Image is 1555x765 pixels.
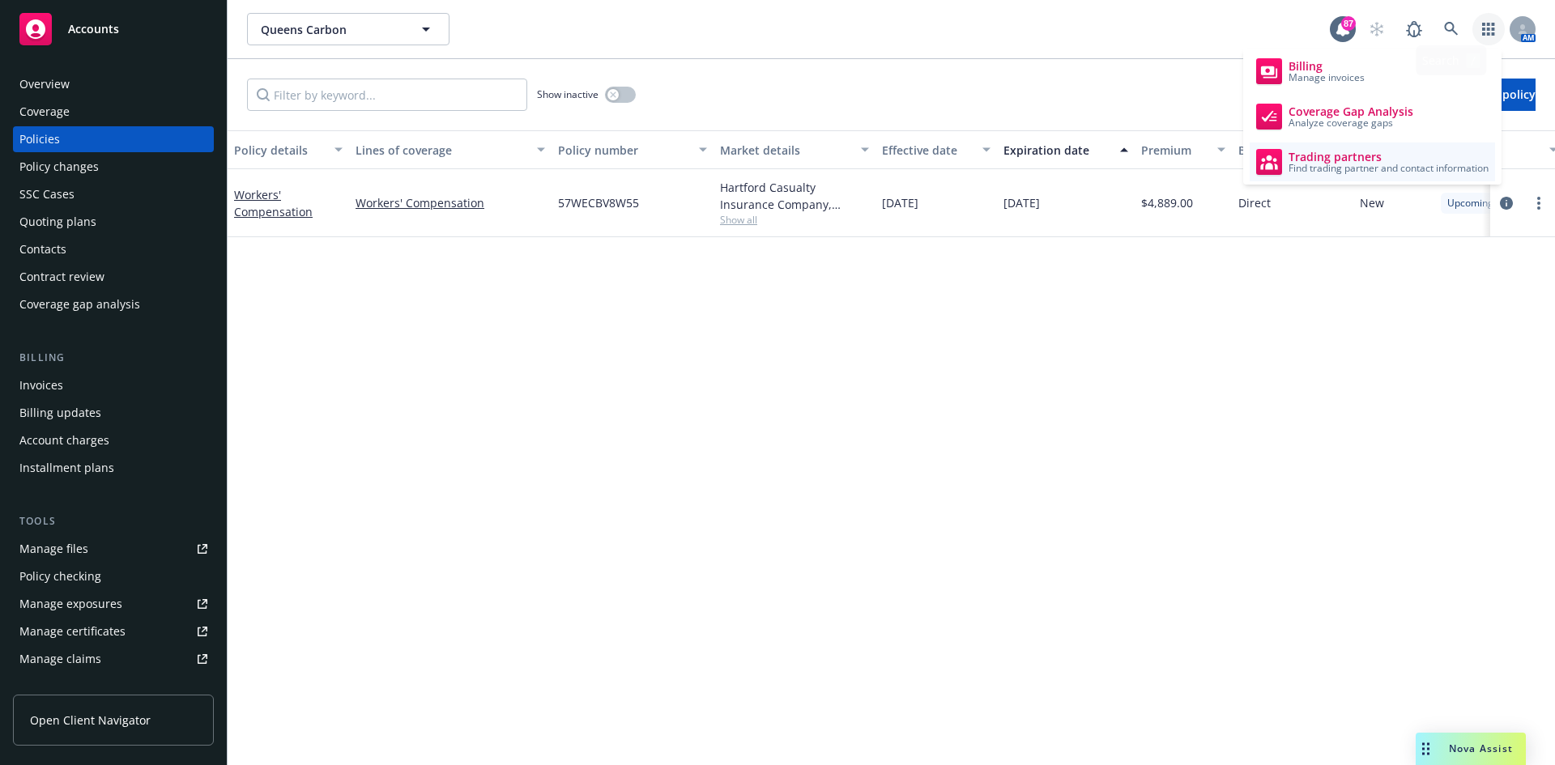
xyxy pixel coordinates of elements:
[558,194,639,211] span: 57WECBV8W55
[1416,733,1436,765] div: Drag to move
[19,536,88,562] div: Manage files
[19,291,140,317] div: Coverage gap analysis
[349,130,552,169] button: Lines of coverage
[1289,105,1413,118] span: Coverage Gap Analysis
[1250,52,1495,91] a: Billing
[882,194,918,211] span: [DATE]
[1361,13,1393,45] a: Start snowing
[1360,194,1384,211] span: New
[997,130,1135,169] button: Expiration date
[13,455,214,481] a: Installment plans
[1289,164,1489,173] span: Find trading partner and contact information
[13,536,214,562] a: Manage files
[714,130,875,169] button: Market details
[1238,194,1271,211] span: Direct
[1472,13,1505,45] a: Switch app
[13,126,214,152] a: Policies
[1435,13,1468,45] a: Search
[19,618,126,644] div: Manage certificates
[1289,73,1365,83] span: Manage invoices
[13,291,214,317] a: Coverage gap analysis
[1003,194,1040,211] span: [DATE]
[19,674,96,699] div: Manage BORs
[1135,130,1232,169] button: Premium
[720,179,869,213] div: Hartford Casualty Insurance Company, Hartford Insurance Group
[13,513,214,529] div: Tools
[19,126,60,152] div: Policies
[13,6,214,52] a: Accounts
[13,646,214,672] a: Manage claims
[1289,60,1365,73] span: Billing
[13,372,214,398] a: Invoices
[720,142,851,159] div: Market details
[19,99,70,125] div: Coverage
[228,130,349,169] button: Policy details
[261,21,401,38] span: Queens Carbon
[875,130,997,169] button: Effective date
[1141,142,1208,159] div: Premium
[1289,151,1489,164] span: Trading partners
[19,236,66,262] div: Contacts
[19,427,109,453] div: Account charges
[1141,194,1193,211] span: $4,889.00
[234,187,313,219] a: Workers' Compensation
[1238,142,1329,159] div: Billing method
[1003,142,1110,159] div: Expiration date
[558,142,689,159] div: Policy number
[13,400,214,426] a: Billing updates
[19,563,101,589] div: Policy checking
[1416,733,1526,765] button: Nova Assist
[19,372,63,398] div: Invoices
[1250,97,1495,136] a: Coverage Gap Analysis
[13,154,214,180] a: Policy changes
[19,264,104,290] div: Contract review
[13,591,214,617] a: Manage exposures
[13,71,214,97] a: Overview
[247,79,527,111] input: Filter by keyword...
[19,400,101,426] div: Billing updates
[13,209,214,235] a: Quoting plans
[19,591,122,617] div: Manage exposures
[1232,130,1353,169] button: Billing method
[1529,193,1549,213] a: more
[234,142,325,159] div: Policy details
[19,71,70,97] div: Overview
[19,209,96,235] div: Quoting plans
[13,350,214,366] div: Billing
[13,236,214,262] a: Contacts
[1250,142,1495,181] a: Trading partners
[19,646,101,672] div: Manage claims
[19,455,114,481] div: Installment plans
[13,181,214,207] a: SSC Cases
[1289,118,1413,128] span: Analyze coverage gaps
[1449,742,1513,755] span: Nova Assist
[1447,196,1493,210] span: Upcoming
[882,142,973,159] div: Effective date
[356,142,527,159] div: Lines of coverage
[1497,193,1516,213] a: circleInformation
[537,87,599,101] span: Show inactive
[13,99,214,125] a: Coverage
[13,264,214,290] a: Contract review
[19,154,99,180] div: Policy changes
[1398,13,1430,45] a: Report a Bug
[13,674,214,699] a: Manage BORs
[13,427,214,453] a: Account charges
[552,130,714,169] button: Policy number
[356,194,545,211] a: Workers' Compensation
[1341,16,1356,31] div: 87
[720,213,869,227] span: Show all
[30,712,151,729] span: Open Client Navigator
[13,563,214,589] a: Policy checking
[19,181,75,207] div: SSC Cases
[68,23,119,36] span: Accounts
[247,13,449,45] button: Queens Carbon
[13,618,214,644] a: Manage certificates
